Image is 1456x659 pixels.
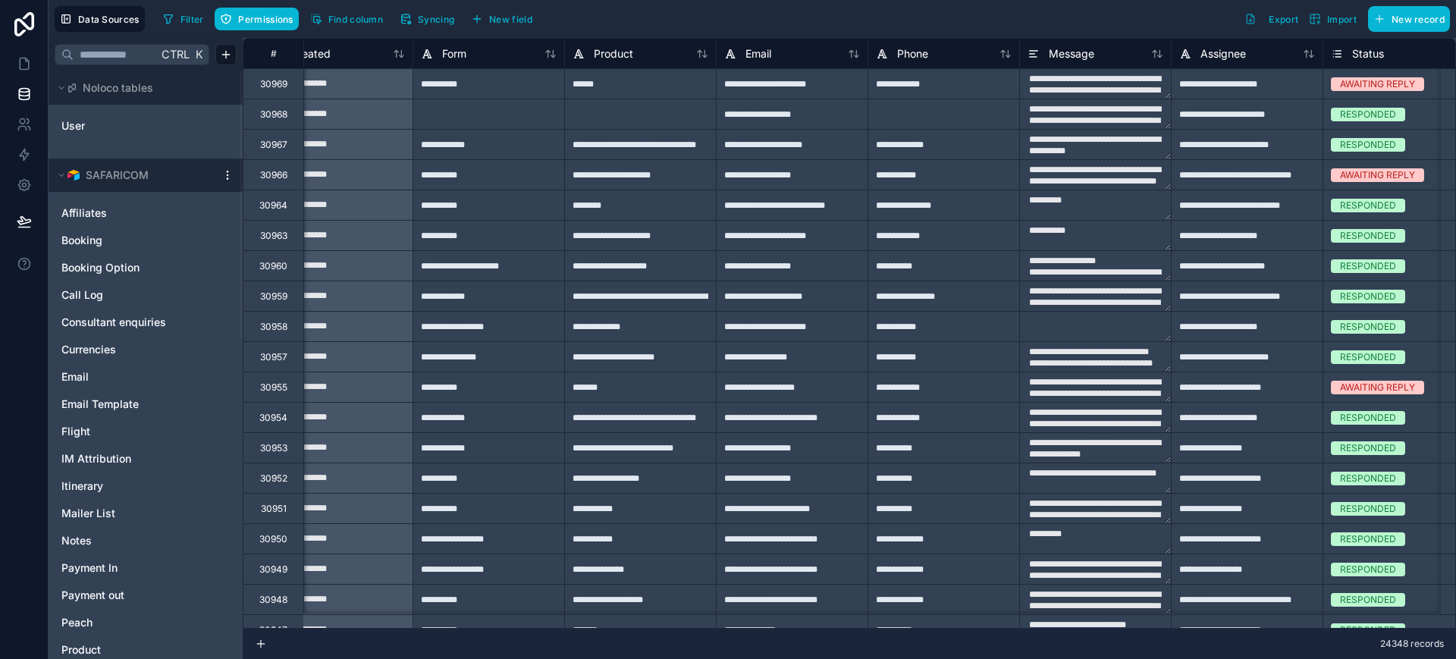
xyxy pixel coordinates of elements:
[55,165,215,186] button: Airtable LogoSAFARICOM
[61,560,118,576] span: Payment In
[259,199,287,212] div: 30964
[61,369,199,384] a: Email
[61,118,184,133] a: User
[61,206,107,221] span: Affiliates
[1340,532,1396,546] div: RESPONDED
[897,46,928,61] span: Phone
[1340,502,1396,516] div: RESPONDED
[61,287,103,303] span: Call Log
[61,315,166,330] span: Consultant enquiries
[1269,14,1298,25] span: Export
[55,419,237,444] div: Flight
[328,14,383,25] span: Find column
[55,337,237,362] div: Currencies
[61,506,115,521] span: Mailer List
[61,206,199,221] a: Affiliates
[1340,593,1396,607] div: RESPONDED
[55,583,237,607] div: Payment out
[1049,46,1094,61] span: Message
[1340,320,1396,334] div: RESPONDED
[61,588,124,603] span: Payment out
[61,560,199,576] a: Payment In
[1340,138,1396,152] div: RESPONDED
[260,139,287,151] div: 30967
[193,49,204,60] span: K
[260,321,287,333] div: 30958
[255,48,292,59] div: #
[259,533,287,545] div: 30950
[61,451,199,466] a: IM Attribution
[61,397,199,412] a: Email Template
[61,424,199,439] a: Flight
[1380,638,1444,650] span: 24348 records
[1340,259,1396,273] div: RESPONDED
[61,642,101,657] span: Product
[61,233,102,248] span: Booking
[61,369,89,384] span: Email
[55,283,237,307] div: Call Log
[594,46,633,61] span: Product
[61,315,199,330] a: Consultant enquiries
[418,14,454,25] span: Syncing
[83,80,153,96] span: Noloco tables
[1392,14,1445,25] span: New record
[61,642,199,657] a: Product
[61,260,140,275] span: Booking Option
[61,118,85,133] span: User
[180,14,204,25] span: Filter
[67,169,80,181] img: Airtable Logo
[1340,441,1396,455] div: RESPONDED
[1340,350,1396,364] div: RESPONDED
[260,78,287,90] div: 30969
[215,8,298,30] button: Permissions
[259,260,287,272] div: 30960
[1340,563,1396,576] div: RESPONDED
[55,201,237,225] div: Affiliates
[259,412,287,424] div: 30954
[61,479,103,494] span: Itinerary
[61,533,92,548] span: Notes
[55,556,237,580] div: Payment In
[61,424,90,439] span: Flight
[1304,6,1362,32] button: Import
[261,503,287,515] div: 30951
[61,479,199,494] a: Itinerary
[78,14,140,25] span: Data Sources
[1340,290,1396,303] div: RESPONDED
[394,8,460,30] button: Syncing
[61,342,199,357] a: Currencies
[1340,623,1396,637] div: RESPONDED
[260,230,287,242] div: 30963
[489,14,532,25] span: New field
[61,260,199,275] a: Booking Option
[61,397,139,412] span: Email Template
[55,6,145,32] button: Data Sources
[1340,199,1396,212] div: RESPONDED
[745,46,771,61] span: Email
[160,45,191,64] span: Ctrl
[61,342,116,357] span: Currencies
[1340,381,1415,394] div: AWAITING REPLY
[1352,46,1384,61] span: Status
[55,447,237,471] div: IM Attribution
[215,8,304,30] a: Permissions
[1200,46,1246,61] span: Assignee
[61,287,199,303] a: Call Log
[1327,14,1357,25] span: Import
[305,8,388,30] button: Find column
[55,392,237,416] div: Email Template
[61,615,199,630] a: Peach
[1340,77,1415,91] div: AWAITING REPLY
[442,46,466,61] span: Form
[55,256,237,280] div: Booking Option
[259,624,287,636] div: 30947
[61,533,199,548] a: Notes
[86,168,149,183] span: SAFARICOM
[1340,168,1415,182] div: AWAITING REPLY
[55,529,237,553] div: Notes
[55,501,237,526] div: Mailer List
[61,506,199,521] a: Mailer List
[1239,6,1304,32] button: Export
[55,365,237,389] div: Email
[55,77,227,99] button: Noloco tables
